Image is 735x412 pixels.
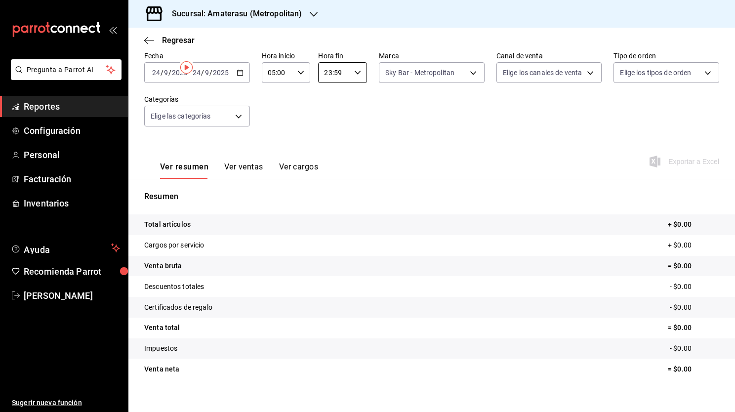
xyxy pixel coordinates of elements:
span: Elige los tipos de orden [620,68,691,78]
span: Ayuda [24,242,107,254]
input: -- [192,69,201,77]
p: = $0.00 [668,364,719,374]
label: Marca [379,52,485,59]
input: ---- [171,69,188,77]
input: -- [152,69,161,77]
span: Inventarios [24,197,120,210]
span: Elige los canales de venta [503,68,582,78]
span: / [168,69,171,77]
input: ---- [212,69,229,77]
input: -- [204,69,209,77]
span: Recomienda Parrot [24,265,120,278]
p: Venta bruta [144,261,182,271]
span: / [201,69,204,77]
p: Descuentos totales [144,282,204,292]
label: Tipo de orden [613,52,719,59]
span: Elige las categorías [151,111,211,121]
button: open_drawer_menu [109,26,117,34]
p: - $0.00 [670,343,719,354]
img: Tooltip marker [180,61,193,74]
p: Resumen [144,191,719,203]
p: Total artículos [144,219,191,230]
span: Sugerir nueva función [12,398,120,408]
p: Venta total [144,323,180,333]
input: -- [163,69,168,77]
p: Venta neta [144,364,179,374]
button: Ver cargos [279,162,319,179]
p: - $0.00 [670,302,719,313]
button: Ver resumen [160,162,208,179]
p: Cargos por servicio [144,240,204,250]
label: Hora inicio [262,52,311,59]
label: Fecha [144,52,250,59]
p: Impuestos [144,343,177,354]
h3: Sucursal: Amaterasu (Metropolitan) [164,8,302,20]
button: Ver ventas [224,162,263,179]
p: + $0.00 [668,219,719,230]
span: [PERSON_NAME] [24,289,120,302]
label: Canal de venta [496,52,602,59]
p: = $0.00 [668,323,719,333]
div: navigation tabs [160,162,318,179]
label: Categorías [144,96,250,103]
span: / [161,69,163,77]
p: + $0.00 [668,240,719,250]
label: Hora fin [318,52,367,59]
span: Pregunta a Parrot AI [27,65,106,75]
p: = $0.00 [668,261,719,271]
span: Sky Bar - Metropolitan [385,68,454,78]
span: Personal [24,148,120,162]
span: Reportes [24,100,120,113]
span: Facturación [24,172,120,186]
button: Pregunta a Parrot AI [11,59,122,80]
span: Regresar [162,36,195,45]
p: - $0.00 [670,282,719,292]
span: Configuración [24,124,120,137]
button: Regresar [144,36,195,45]
p: Certificados de regalo [144,302,212,313]
span: / [209,69,212,77]
a: Pregunta a Parrot AI [7,72,122,82]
